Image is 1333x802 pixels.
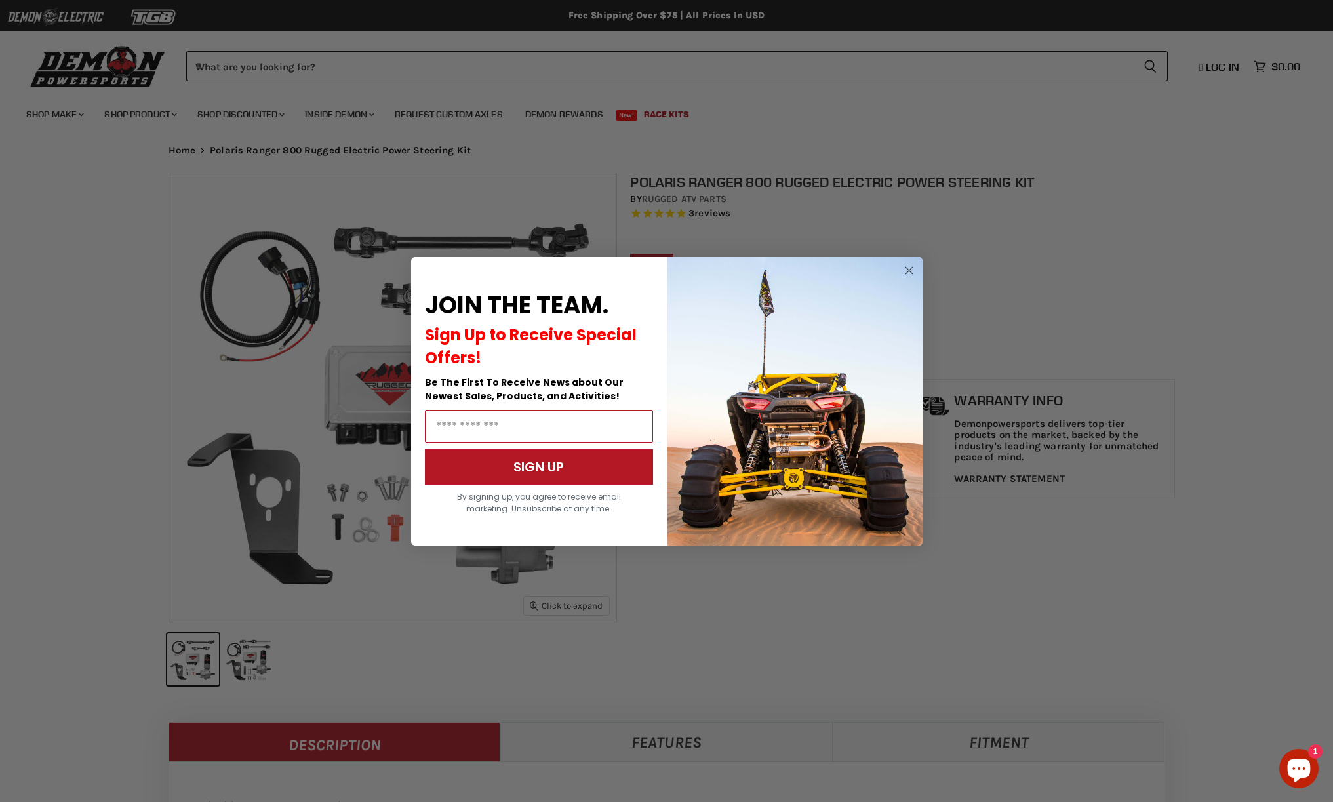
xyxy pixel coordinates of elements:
input: Email Address [425,410,653,443]
img: a9095488-b6e7-41ba-879d-588abfab540b.jpeg [667,257,923,546]
button: SIGN UP [425,449,653,485]
span: By signing up, you agree to receive email marketing. Unsubscribe at any time. [457,491,621,514]
span: Be The First To Receive News about Our Newest Sales, Products, and Activities! [425,376,624,403]
span: Sign Up to Receive Special Offers! [425,324,637,369]
inbox-online-store-chat: Shopify online store chat [1275,749,1323,792]
button: Close dialog [901,262,917,279]
span: JOIN THE TEAM. [425,289,608,322]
